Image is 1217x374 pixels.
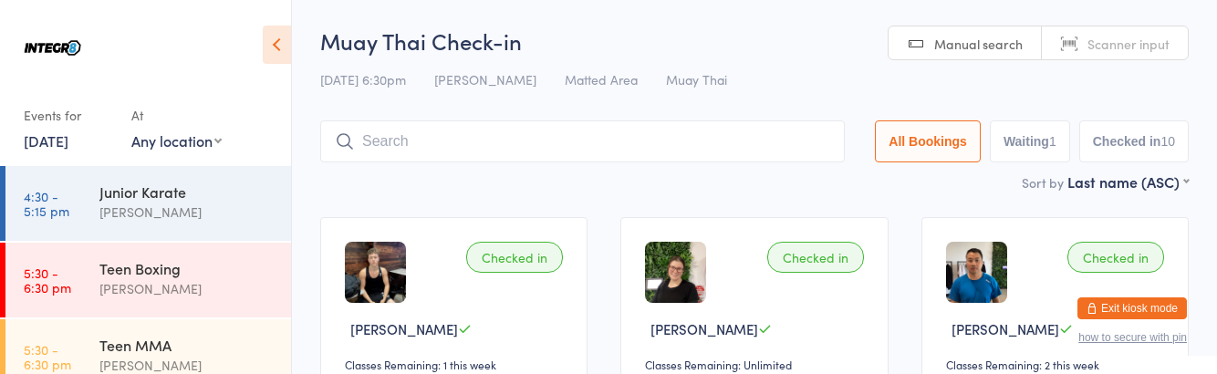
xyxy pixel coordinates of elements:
[946,357,1170,372] div: Classes Remaining: 2 this week
[24,130,68,151] a: [DATE]
[350,319,458,338] span: [PERSON_NAME]
[650,319,758,338] span: [PERSON_NAME]
[131,100,222,130] div: At
[875,120,981,162] button: All Bookings
[99,335,276,355] div: Teen MMA
[345,357,568,372] div: Classes Remaining: 1 this week
[1160,134,1175,149] div: 10
[5,166,291,241] a: 4:30 -5:15 pmJunior Karate[PERSON_NAME]
[320,120,845,162] input: Search
[24,342,71,371] time: 5:30 - 6:30 pm
[466,242,563,273] div: Checked in
[1077,297,1187,319] button: Exit kiosk mode
[1087,35,1170,53] span: Scanner input
[645,357,869,372] div: Classes Remaining: Unlimited
[18,14,87,82] img: Integr8 Bentleigh
[99,258,276,278] div: Teen Boxing
[99,182,276,202] div: Junior Karate
[345,242,406,303] img: image1732606245.png
[320,26,1189,56] h2: Muay Thai Check-in
[946,242,1007,303] img: image1707206171.png
[1078,331,1187,344] button: how to secure with pin
[666,70,727,88] span: Muay Thai
[767,242,864,273] div: Checked in
[5,243,291,317] a: 5:30 -6:30 pmTeen Boxing[PERSON_NAME]
[1067,171,1189,192] div: Last name (ASC)
[434,70,536,88] span: [PERSON_NAME]
[1079,120,1189,162] button: Checked in10
[645,242,706,303] img: image1723105881.png
[24,100,113,130] div: Events for
[99,202,276,223] div: [PERSON_NAME]
[1049,134,1056,149] div: 1
[99,278,276,299] div: [PERSON_NAME]
[934,35,1023,53] span: Manual search
[990,120,1070,162] button: Waiting1
[1067,242,1164,273] div: Checked in
[565,70,638,88] span: Matted Area
[320,70,406,88] span: [DATE] 6:30pm
[24,265,71,295] time: 5:30 - 6:30 pm
[131,130,222,151] div: Any location
[952,319,1059,338] span: [PERSON_NAME]
[24,189,69,218] time: 4:30 - 5:15 pm
[1022,173,1064,192] label: Sort by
